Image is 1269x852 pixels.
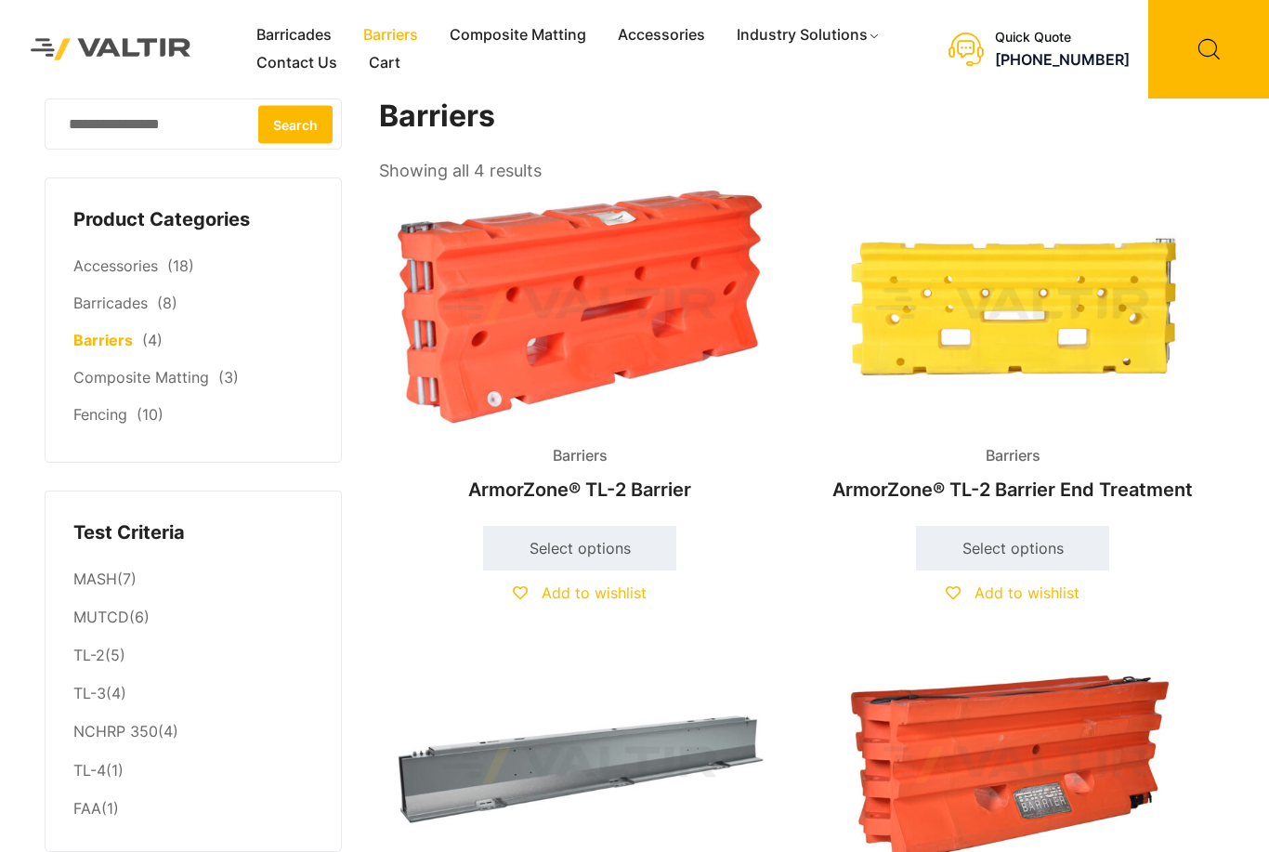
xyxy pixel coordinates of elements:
a: MUTCD [73,608,129,626]
h1: Barriers [379,98,1215,135]
a: MASH [73,570,117,588]
li: (1) [73,752,313,790]
a: Select options for “ArmorZone® TL-2 Barrier” [483,526,676,570]
span: (4) [142,331,163,349]
li: (5) [73,637,313,675]
a: Contact Us [241,49,353,77]
img: Valtir Rentals [14,21,208,77]
a: TL-3 [73,684,106,702]
a: TL-2 [73,646,105,664]
span: (8) [157,294,177,312]
a: Add to wishlist [513,583,647,602]
button: Search [258,105,333,143]
span: (10) [137,405,164,424]
span: Barriers [972,442,1054,470]
a: BarriersArmorZone® TL-2 Barrier [379,186,780,510]
a: Accessories [73,256,158,275]
li: (6) [73,599,313,637]
a: Add to wishlist [946,583,1079,602]
p: Showing all 4 results [379,155,542,187]
li: (1) [73,790,313,823]
li: (7) [73,560,313,598]
li: (4) [73,675,313,714]
a: Barricades [73,294,148,312]
a: Barricades [241,21,347,49]
span: Add to wishlist [975,583,1079,602]
h2: ArmorZone® TL-2 Barrier [379,469,780,510]
a: Cart [353,49,416,77]
a: FAA [73,799,101,818]
h4: Test Criteria [73,519,313,547]
a: [PHONE_NUMBER] [995,50,1130,69]
li: (4) [73,714,313,752]
span: Barriers [539,442,621,470]
a: NCHRP 350 [73,722,158,741]
span: (3) [218,368,239,387]
a: Barriers [347,21,434,49]
a: Fencing [73,405,127,424]
span: (18) [167,256,194,275]
h2: ArmorZone® TL-2 Barrier End Treatment [812,469,1213,510]
h4: Product Categories [73,206,313,234]
span: Add to wishlist [542,583,647,602]
a: Select options for “ArmorZone® TL-2 Barrier End Treatment” [916,526,1109,570]
a: Industry Solutions [721,21,896,49]
a: TL-4 [73,761,106,780]
a: Barriers [73,331,133,349]
a: Composite Matting [434,21,602,49]
a: Composite Matting [73,368,209,387]
a: BarriersArmorZone® TL-2 Barrier End Treatment [812,186,1213,510]
div: Quick Quote [995,30,1130,46]
a: Accessories [602,21,721,49]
